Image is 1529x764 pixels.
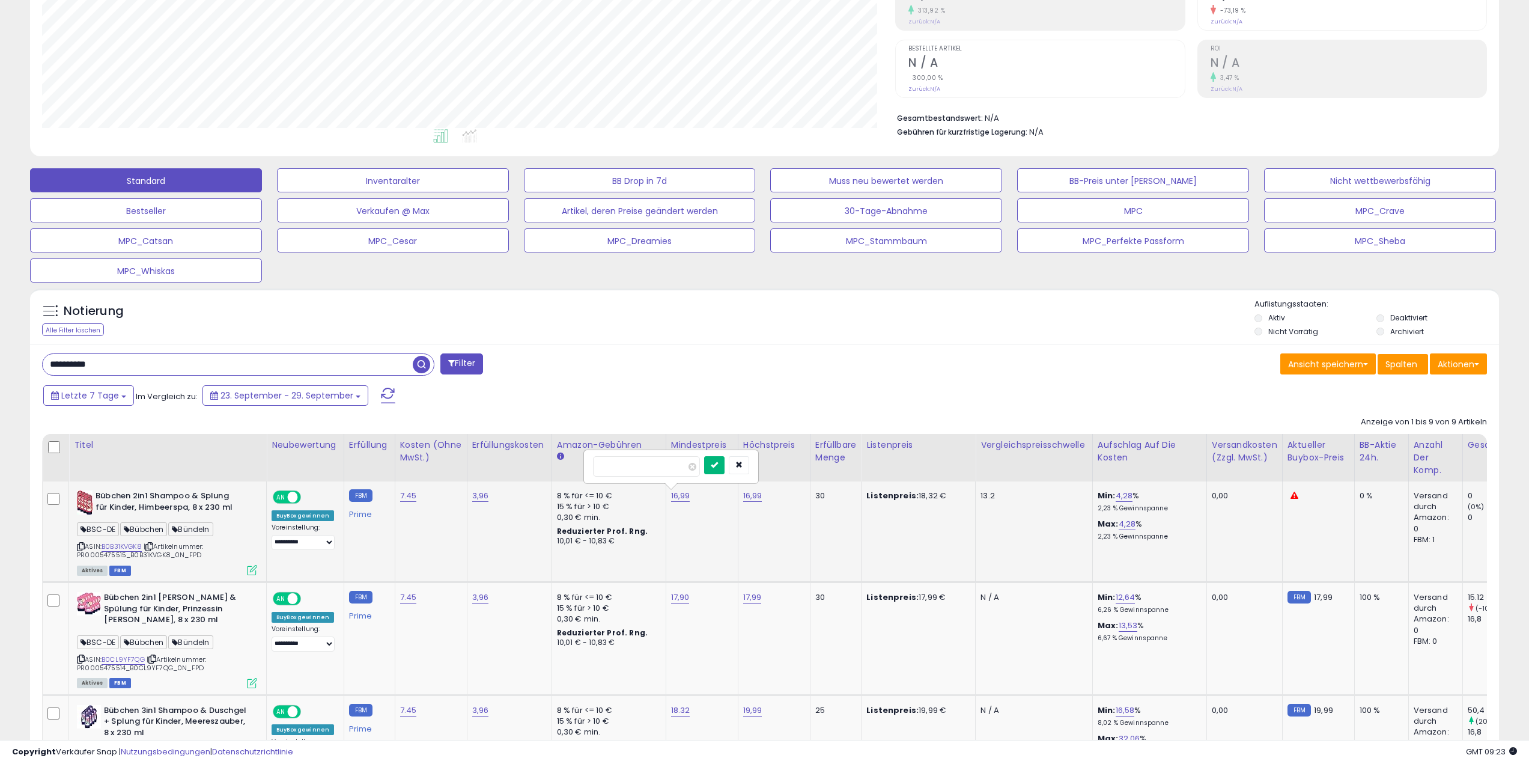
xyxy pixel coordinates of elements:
[897,127,1027,137] font: Gebühren für kurzfristige Lagerung:
[1468,591,1485,603] font: 15.12
[1098,634,1167,643] font: 6,67 % Gewinnspanne
[1098,518,1119,530] font: Max:
[866,490,919,501] font: Listenpreis:
[178,524,209,534] font: Bündeln
[557,602,609,614] font: 15 % für > 10 €
[77,705,101,729] img: 41-obsj+QVL._SL40_.jpg
[1212,591,1229,603] font: 0,00
[557,526,648,536] font: Reduzierter Prof. Rng.
[1414,635,1438,647] font: FBM: 0
[1124,205,1143,217] font: MPC
[1017,168,1249,192] button: BB-Preis unter [PERSON_NAME]
[557,451,564,462] small: Amazon-Gebühren.
[96,490,233,513] font: Bübchen 2in1 Shampoo & Splung für Kinder, Himbeerspa, 8 x 230 ml
[61,390,119,402] font: Letzte 7 Tage
[1264,198,1496,222] button: MPC_Crave
[85,542,102,551] font: ASIN:
[1098,704,1116,716] font: Min:
[1414,490,1449,534] font: Versand durch Amazon: 0
[524,228,756,252] button: MPC_Dreamies
[1414,439,1442,476] font: Anzahl der Komp.
[557,501,609,512] font: 15 % für > 10 €
[866,704,919,716] font: Listenpreis:
[178,637,209,647] font: Bündeln
[1116,490,1133,502] a: 4,28
[1098,605,1169,614] font: 6,26 % Gewinnspanne
[272,439,336,451] font: Neubewertung
[1268,326,1318,337] font: Nicht Vorrätig
[908,55,938,71] font: N / A
[472,490,489,502] a: 3,96
[77,490,93,515] img: 51pUDEo9WaL._SL40_.jpg
[1360,591,1381,603] font: 100 %
[671,490,690,502] a: 16,99
[1288,358,1363,370] font: Ansicht speichern
[1390,313,1427,323] font: Deaktiviert
[472,591,489,603] font: 3,96
[212,746,293,757] font: Datenschutzrichtlinie
[117,265,175,277] font: MPC_Whiskas
[30,258,262,283] button: MPC_Whiskas
[77,566,108,576] span: Alle Angebote, die derzeit bei Amazon zum Kauf verfügbar sind
[743,490,762,502] a: 16,99
[356,205,430,217] font: Verkaufen @ Max
[866,439,913,451] font: Listenpreis
[210,746,212,757] font: |
[1116,490,1133,501] font: 4,28
[607,235,672,247] font: MPC_Dreamies
[102,542,142,552] a: B0B31KVGK8
[43,385,134,406] button: Letzte 7 Tage
[743,591,762,604] a: 17,99
[276,707,284,716] font: AN
[980,439,1084,451] font: Vergleichspreisschwelle
[1268,313,1285,323] font: Aktiv
[1378,354,1428,374] button: Spalten
[272,625,320,634] font: Voreinstellung:
[104,704,246,738] font: Bübchen 3in1 Shampoo & Duschgel + Splung für Kinder, Meereszauber, 8 x 230 ml
[1212,490,1229,501] font: 0,00
[671,439,726,451] font: Mindestpreis
[557,591,612,603] font: 8 % für <= 10 €
[1211,44,1221,53] font: ROI
[930,85,940,93] font: N/A
[930,18,940,25] font: N/A
[121,746,210,757] a: Nutzungsbedingungen
[1468,512,1473,523] font: 0
[1232,18,1242,25] font: N/A
[355,593,367,602] font: FBM
[1069,175,1197,187] font: BB-Preis unter [PERSON_NAME]
[400,439,461,463] font: Kosten (ohne MwSt.)
[1119,518,1136,530] a: 4,28
[1330,175,1430,187] font: Nicht wettbewerbsfähig
[557,715,609,727] font: 15 % für > 10 €
[1360,704,1381,716] font: 100 %
[557,704,612,716] font: 8 % für <= 10 €
[557,439,642,451] font: Amazon-Gebühren
[845,205,928,217] font: 30-Tage-Abnahme
[524,168,756,192] button: BB Drop in 7d
[349,509,372,520] font: Prime
[1135,518,1142,530] font: %
[1414,534,1435,545] font: FBM: 1
[1116,704,1135,717] a: 16,58
[1264,228,1496,252] button: MPC_Sheba
[1385,358,1417,370] font: Spalten
[1468,613,1482,625] font: 16,8
[1098,439,1176,463] font: Aufschlag auf die Kosten
[1314,704,1333,716] font: 19,99
[400,704,417,717] a: 7.45
[74,439,93,451] font: Titel
[366,175,420,187] font: Inventaralter
[743,490,762,501] font: 16,99
[1017,198,1249,222] button: MPC
[77,655,207,673] font: Artikelnummer: PR0005475514_B0CL9YF7QG_0N_FPD
[1476,717,1501,726] font: (200%)
[743,439,795,451] font: Höchstpreis
[77,542,204,560] font: Artikelnummer: PR0005475515_B0B31KVGK8_0N_FPD
[985,112,999,124] font: N/A
[1132,490,1139,501] font: %
[130,524,163,534] font: Bübchen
